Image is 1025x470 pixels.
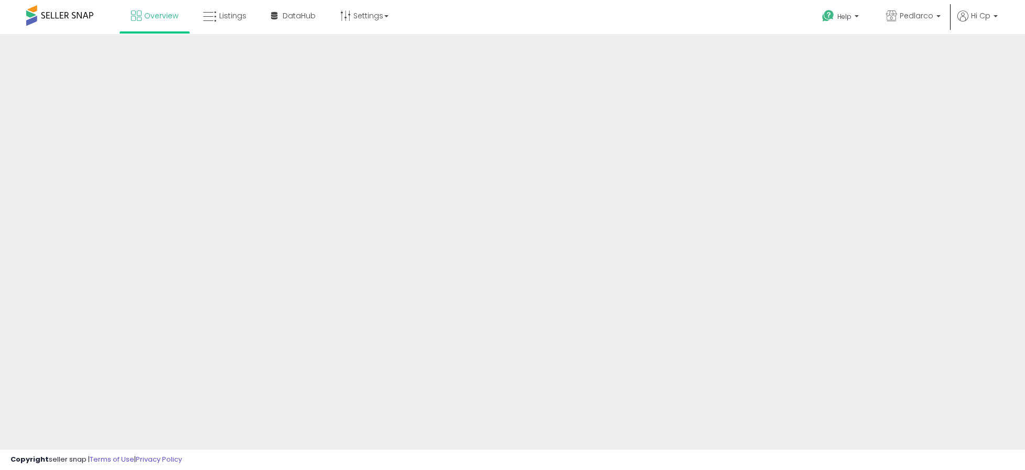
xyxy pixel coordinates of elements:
div: seller snap | | [10,455,182,465]
span: Overview [144,10,178,21]
a: Privacy Policy [136,454,182,464]
strong: Copyright [10,454,49,464]
span: Help [837,12,851,21]
a: Hi Cp [957,10,998,34]
i: Get Help [822,9,835,23]
span: Listings [219,10,246,21]
span: DataHub [283,10,316,21]
a: Terms of Use [90,454,134,464]
span: Hi Cp [971,10,990,21]
span: Pedlarco [900,10,933,21]
a: Help [814,2,869,34]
